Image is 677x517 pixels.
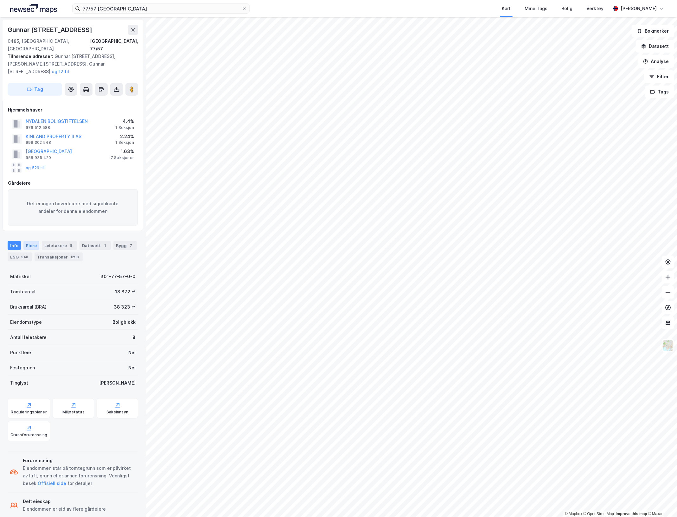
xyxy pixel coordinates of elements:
[68,242,74,249] div: 8
[35,252,83,261] div: Transaksjoner
[23,241,39,250] div: Eiere
[23,457,136,464] div: Forurensning
[8,241,21,250] div: Info
[8,106,138,114] div: Hjemmelshaver
[114,303,136,311] div: 38 323 ㎡
[26,155,51,160] div: 958 935 420
[23,464,136,487] div: Eiendommen står på tomtegrunn som er påvirket av luft, grunn eller annen forurensning. Vennligst ...
[128,242,134,249] div: 7
[90,37,138,53] div: [GEOGRAPHIC_DATA], 77/57
[645,86,674,98] button: Tags
[8,179,138,187] div: Gårdeiere
[132,334,136,341] div: 8
[10,273,31,280] div: Matrikkel
[616,512,647,516] a: Improve this map
[10,4,57,13] img: logo.a4113a55bc3d86da70a041830d287a7e.svg
[10,334,47,341] div: Antall leietakere
[128,349,136,356] div: Nei
[638,55,674,68] button: Analyse
[10,432,47,437] div: Grunnforurensning
[20,254,29,260] div: 548
[106,410,128,415] div: Saksinnsyn
[113,241,137,250] div: Bygg
[69,254,80,260] div: 1293
[10,303,47,311] div: Bruksareal (BRA)
[502,5,511,12] div: Kart
[8,83,62,96] button: Tag
[11,410,47,415] div: Reguleringsplaner
[128,364,136,372] div: Nei
[115,288,136,296] div: 18 872 ㎡
[115,125,134,130] div: 1 Seksjon
[636,40,674,53] button: Datasett
[23,505,106,513] div: Eiendommen er eid av flere gårdeiere
[100,273,136,280] div: 301-77-57-0-0
[10,318,42,326] div: Eiendomstype
[8,252,32,261] div: ESG
[99,379,136,387] div: [PERSON_NAME]
[8,53,133,75] div: Gunnar [STREET_ADDRESS], [PERSON_NAME][STREET_ADDRESS], Gunnar [STREET_ADDRESS]
[10,379,28,387] div: Tinglyst
[8,25,93,35] div: Gunnar [STREET_ADDRESS]
[42,241,77,250] div: Leietakere
[8,189,138,226] div: Det er ingen hovedeiere med signifikante andeler for denne eiendommen
[26,140,51,145] div: 999 302 548
[632,25,674,37] button: Bokmerker
[10,364,35,372] div: Festegrunn
[80,4,242,13] input: Søk på adresse, matrikkel, gårdeiere, leietakere eller personer
[10,288,35,296] div: Tomteareal
[645,487,677,517] div: Kontrollprogram for chat
[8,37,90,53] div: 0485, [GEOGRAPHIC_DATA], [GEOGRAPHIC_DATA]
[565,512,582,516] a: Mapbox
[621,5,657,12] div: [PERSON_NAME]
[26,125,50,130] div: 976 512 588
[111,148,134,155] div: 1.63%
[586,5,604,12] div: Verktøy
[23,498,106,505] div: Delt eieskap
[115,140,134,145] div: 1 Seksjon
[115,133,134,140] div: 2.24%
[662,340,674,352] img: Z
[102,242,108,249] div: 1
[62,410,85,415] div: Miljøstatus
[8,54,54,59] span: Tilhørende adresser:
[10,349,31,356] div: Punktleie
[80,241,111,250] div: Datasett
[584,512,614,516] a: OpenStreetMap
[111,155,134,160] div: 7 Seksjoner
[645,487,677,517] iframe: Chat Widget
[644,70,674,83] button: Filter
[561,5,572,12] div: Bolig
[112,318,136,326] div: Boligblokk
[115,118,134,125] div: 4.4%
[525,5,547,12] div: Mine Tags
